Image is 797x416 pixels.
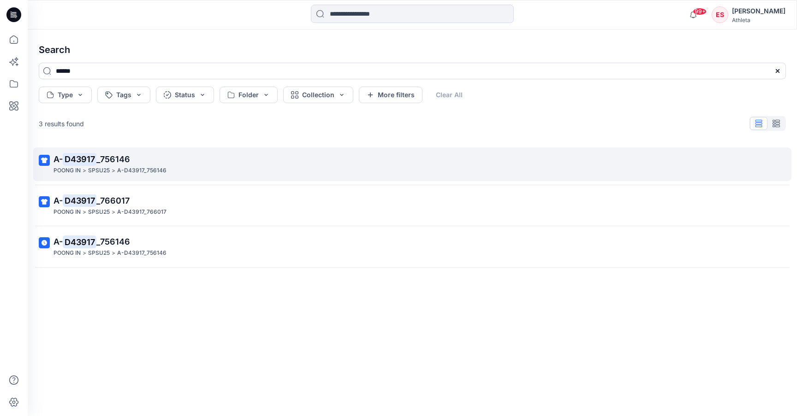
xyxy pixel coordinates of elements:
button: Tags [97,87,150,103]
p: POONG IN [54,207,81,217]
span: A- [54,154,63,164]
div: [PERSON_NAME] [732,6,785,17]
span: 99+ [693,8,707,15]
p: > [112,248,115,258]
p: A-D43917_766017 [117,207,167,217]
span: A- [54,237,63,246]
div: Athleta [732,17,785,23]
p: SPSU25 [88,207,110,217]
p: > [83,207,86,217]
span: _756146 [96,237,130,246]
mark: D43917 [63,152,96,165]
p: > [83,248,86,258]
h4: Search [31,37,793,63]
p: A-D43917_756146 [117,166,167,176]
div: ES [712,6,728,23]
p: POONG IN [54,248,81,258]
button: More filters [359,87,422,103]
p: SPSU25 [88,166,110,176]
p: > [112,166,115,176]
button: Collection [283,87,353,103]
a: A-D43917_766017POONG IN>SPSU25>A-D43917_766017 [33,189,791,223]
mark: D43917 [63,194,96,207]
p: POONG IN [54,166,81,176]
button: Status [156,87,214,103]
mark: D43917 [63,235,96,248]
p: > [83,166,86,176]
button: Folder [220,87,278,103]
p: > [112,207,115,217]
p: A-D43917_756146 [117,248,167,258]
button: Type [39,87,92,103]
span: A- [54,196,63,205]
span: _766017 [96,196,130,205]
p: SPSU25 [88,248,110,258]
p: 3 results found [39,119,84,129]
span: _756146 [96,154,130,164]
a: A-D43917_756146POONG IN>SPSU25>A-D43917_756146 [33,230,791,264]
a: A-D43917_756146POONG IN>SPSU25>A-D43917_756146 [33,147,791,181]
